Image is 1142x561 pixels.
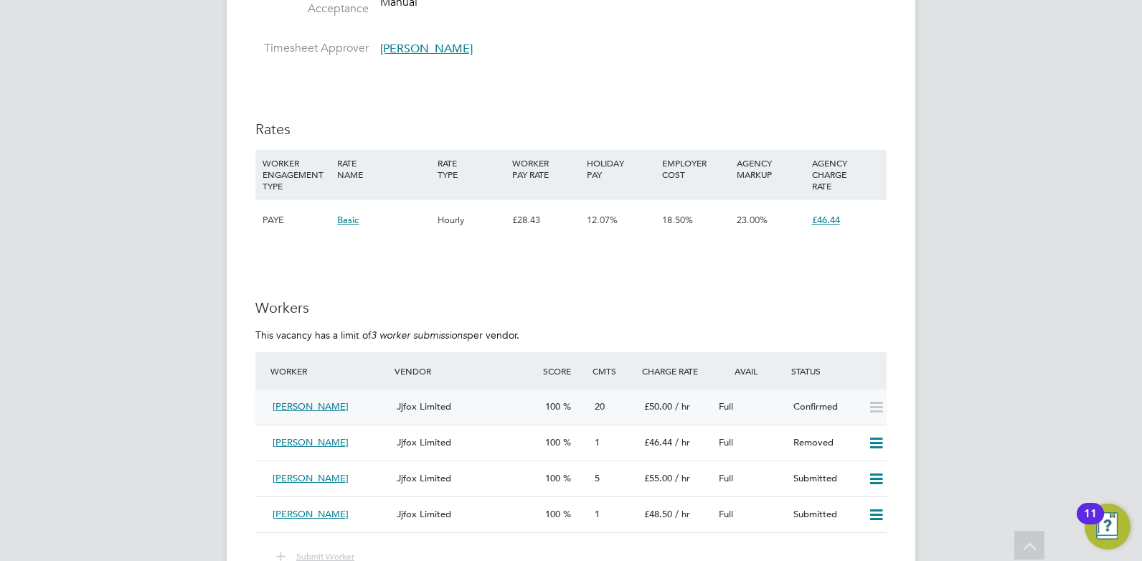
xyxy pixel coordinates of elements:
div: AGENCY CHARGE RATE [808,150,883,199]
div: WORKER ENGAGEMENT TYPE [259,150,334,199]
div: RATE NAME [334,150,433,187]
span: £46.44 [812,214,840,226]
div: PAYE [259,199,334,241]
div: Worker [267,358,391,384]
span: £55.00 [644,472,672,484]
div: RATE TYPE [434,150,509,187]
span: 5 [595,472,600,484]
span: [PERSON_NAME] [273,472,349,484]
div: Confirmed [788,395,862,419]
span: £46.44 [644,436,672,448]
span: [PERSON_NAME] [273,400,349,412]
span: Jjfox Limited [397,436,451,448]
div: AGENCY MARKUP [733,150,808,187]
label: Timesheet Approver [255,41,369,56]
span: £50.00 [644,400,672,412]
h3: Workers [255,298,887,317]
span: [PERSON_NAME] [380,42,473,56]
span: / hr [675,436,690,448]
span: Full [719,472,733,484]
div: Charge Rate [638,358,713,384]
div: EMPLOYER COST [659,150,733,187]
span: 100 [545,472,560,484]
h3: Rates [255,120,887,138]
span: 12.07% [587,214,618,226]
span: Full [719,436,733,448]
span: 18.50% [662,214,693,226]
div: Status [788,358,887,384]
span: / hr [675,508,690,520]
div: WORKER PAY RATE [509,150,583,187]
div: Avail [713,358,788,384]
span: Full [719,400,733,412]
span: Jjfox Limited [397,400,451,412]
div: Submitted [788,467,862,491]
div: 11 [1084,514,1097,532]
div: Vendor [391,358,539,384]
span: / hr [675,472,690,484]
em: 3 worker submissions [371,329,467,341]
span: Full [719,508,733,520]
div: £28.43 [509,199,583,241]
span: 1 [595,508,600,520]
button: Open Resource Center, 11 new notifications [1085,504,1131,550]
div: HOLIDAY PAY [583,150,658,187]
span: 100 [545,436,560,448]
span: Jjfox Limited [397,508,451,520]
div: Cmts [589,358,638,384]
span: 20 [595,400,605,412]
span: £48.50 [644,508,672,520]
span: 23.00% [737,214,768,226]
span: Jjfox Limited [397,472,451,484]
span: [PERSON_NAME] [273,436,349,448]
span: 1 [595,436,600,448]
div: Submitted [788,503,862,527]
p: This vacancy has a limit of per vendor. [255,329,887,341]
span: / hr [675,400,690,412]
span: [PERSON_NAME] [273,508,349,520]
span: Basic [337,214,359,226]
span: 100 [545,508,560,520]
div: Removed [788,431,862,455]
div: Score [539,358,589,384]
span: 100 [545,400,560,412]
div: Hourly [434,199,509,241]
